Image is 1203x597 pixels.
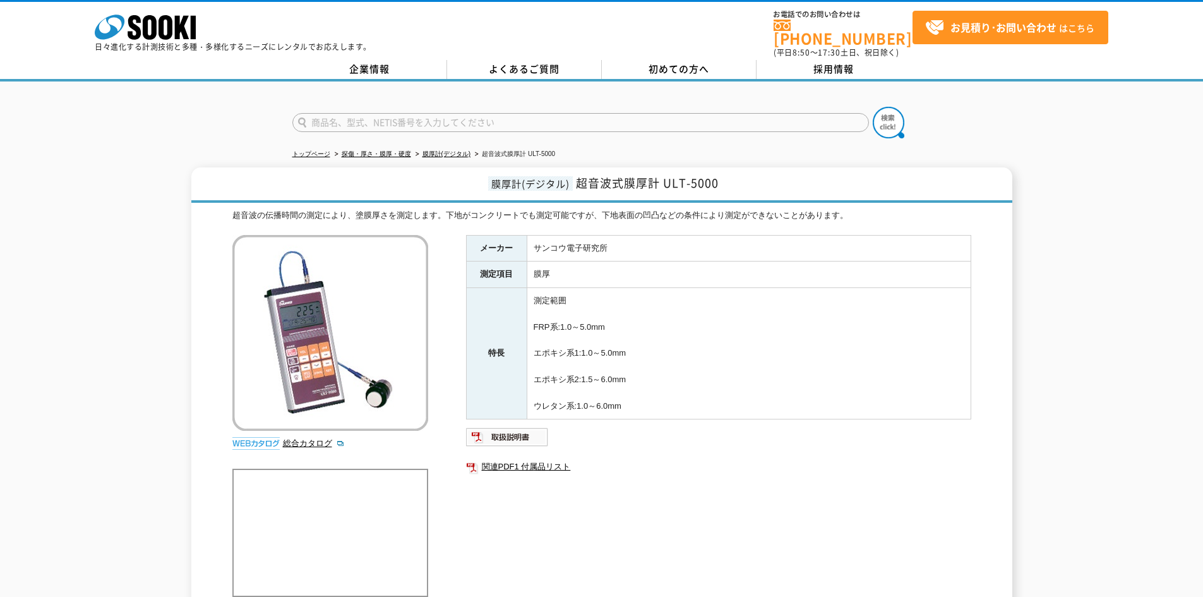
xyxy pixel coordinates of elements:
[527,235,971,262] td: サンコウ電子研究所
[602,60,757,79] a: 初めての方へ
[527,288,971,419] td: 測定範囲 FRP系:1.0～5.0mm エポキシ系1:1.0～5.0mm エポキシ系2:1.5～6.0mm ウレタン系:1.0～6.0mm
[466,459,971,475] a: 関連PDF1 付属品リスト
[232,235,428,431] img: 超音波式膜厚計 ULT-5000
[818,47,841,58] span: 17:30
[283,438,345,448] a: 総合カタログ
[774,20,913,45] a: [PHONE_NUMBER]
[757,60,911,79] a: 採用情報
[447,60,602,79] a: よくあるご質問
[466,288,527,419] th: 特長
[95,43,371,51] p: 日々進化する計測技術と多種・多様化するニーズにレンタルでお応えします。
[774,11,913,18] span: お電話でのお問い合わせは
[793,47,810,58] span: 8:50
[466,427,549,447] img: 取扱説明書
[913,11,1108,44] a: お見積り･お問い合わせはこちら
[925,18,1094,37] span: はこちら
[873,107,904,138] img: btn_search.png
[466,436,549,445] a: 取扱説明書
[466,235,527,262] th: メーカー
[292,113,869,132] input: 商品名、型式、NETIS番号を入力してください
[527,262,971,288] td: 膜厚
[292,150,330,157] a: トップページ
[342,150,411,157] a: 探傷・厚さ・膜厚・硬度
[950,20,1056,35] strong: お見積り･お問い合わせ
[232,437,280,450] img: webカタログ
[576,174,719,191] span: 超音波式膜厚計 ULT-5000
[422,150,471,157] a: 膜厚計(デジタル)
[774,47,899,58] span: (平日 ～ 土日、祝日除く)
[472,148,555,161] li: 超音波式膜厚計 ULT-5000
[649,62,709,76] span: 初めての方へ
[292,60,447,79] a: 企業情報
[466,262,527,288] th: 測定項目
[488,176,573,191] span: 膜厚計(デジタル)
[232,209,971,222] div: 超音波の伝播時間の測定により、塗膜厚さを測定します。下地がコンクリートでも測定可能ですが、下地表面の凹凸などの条件により測定ができないことがあります。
